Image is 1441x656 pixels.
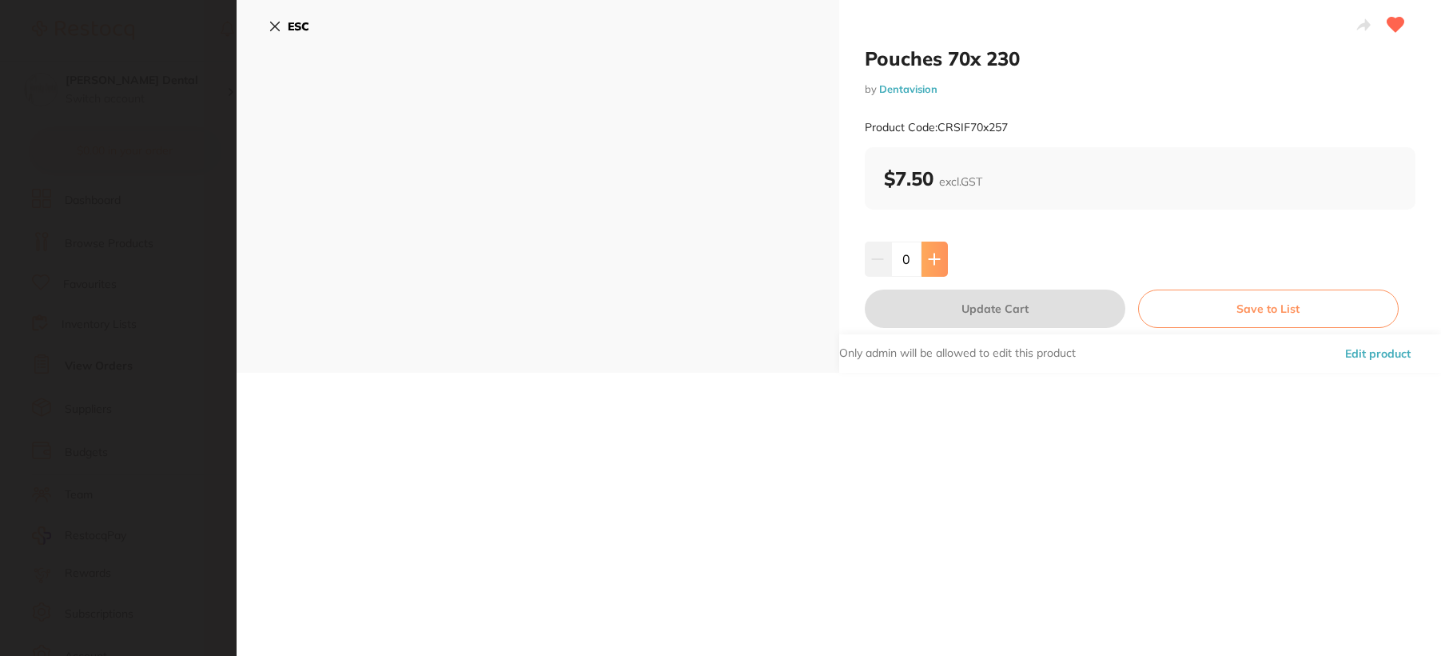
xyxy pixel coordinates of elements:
small: Product Code: CRSIF70x257 [865,121,1008,134]
a: Dentavision [879,82,937,95]
button: Edit product [1340,334,1415,373]
h2: Pouches 70x 230 [865,46,1416,70]
p: Only admin will be allowed to edit this product [839,346,1076,362]
button: Save to List [1138,290,1399,328]
b: ESC [288,19,309,34]
b: $7.50 [884,166,982,190]
button: Update Cart [865,290,1125,328]
button: ESC [269,13,309,40]
span: excl. GST [939,174,982,189]
small: by [865,83,1416,95]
